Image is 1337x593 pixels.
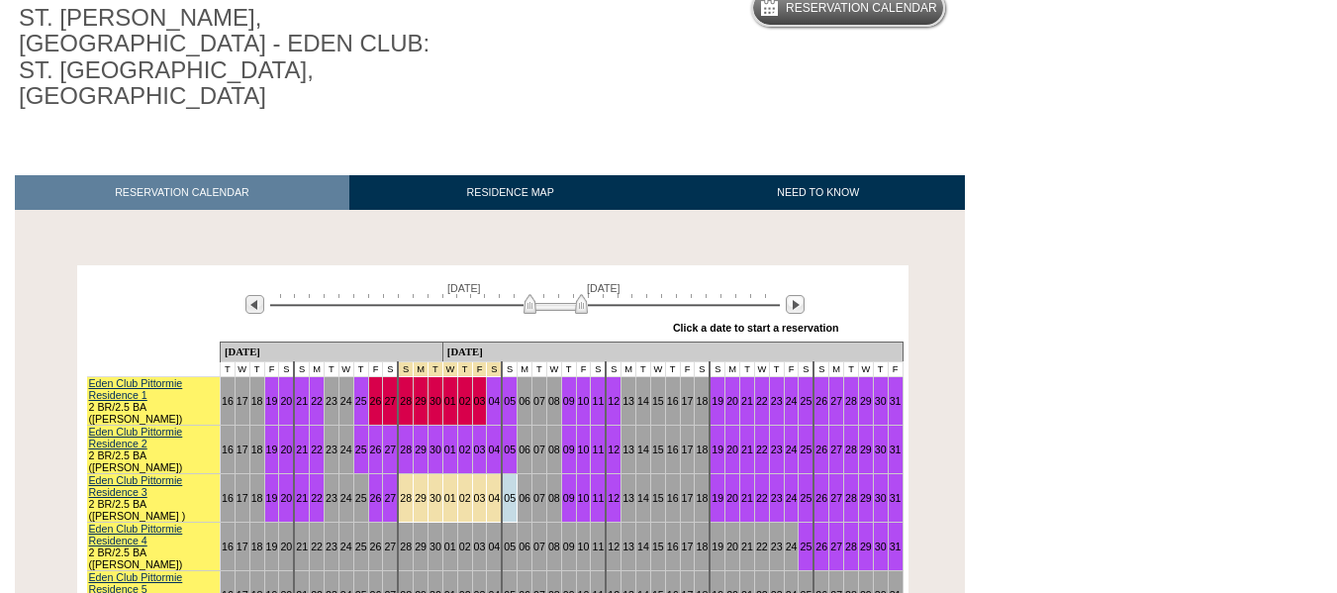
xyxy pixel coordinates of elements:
[472,361,487,376] td: Independence Day 2026
[368,361,383,376] td: F
[355,444,367,455] a: 25
[845,541,857,552] a: 28
[888,361,903,376] td: F
[504,395,516,407] a: 05
[280,492,292,504] a: 20
[324,361,338,376] td: T
[592,444,604,455] a: 11
[845,492,857,504] a: 28
[682,395,694,407] a: 17
[222,541,234,552] a: 16
[563,444,575,455] a: 09
[519,541,530,552] a: 06
[266,444,278,455] a: 19
[829,361,844,376] td: M
[87,522,221,570] td: 2 BR/2.5 BA ([PERSON_NAME])
[608,395,620,407] a: 12
[87,425,221,473] td: 2 BR/2.5 BA ([PERSON_NAME])
[311,492,323,504] a: 22
[280,444,292,455] a: 20
[474,395,486,407] a: 03
[519,444,530,455] a: 06
[830,444,842,455] a: 27
[310,361,325,376] td: M
[383,361,398,376] td: S
[349,175,672,210] a: RESIDENCE MAP
[815,395,827,407] a: 26
[355,395,367,407] a: 25
[771,541,783,552] a: 23
[741,444,753,455] a: 21
[442,342,903,361] td: [DATE]
[533,492,545,504] a: 07
[474,492,486,504] a: 03
[680,361,695,376] td: F
[245,295,264,314] img: Previous
[622,492,634,504] a: 13
[712,541,723,552] a: 19
[786,395,798,407] a: 24
[488,395,500,407] a: 04
[355,492,367,504] a: 25
[459,395,471,407] a: 02
[533,444,545,455] a: 07
[576,361,591,376] td: F
[710,361,724,376] td: S
[459,444,471,455] a: 02
[222,444,234,455] a: 16
[296,444,308,455] a: 21
[415,492,427,504] a: 29
[890,444,902,455] a: 31
[384,444,396,455] a: 27
[873,361,888,376] td: T
[518,361,532,376] td: M
[384,395,396,407] a: 27
[326,444,337,455] a: 23
[815,492,827,504] a: 26
[652,444,664,455] a: 15
[87,376,221,425] td: 2 BR/2.5 BA ([PERSON_NAME])
[563,395,575,407] a: 09
[673,322,839,334] div: Click a date to start a reservation
[726,492,738,504] a: 20
[622,444,634,455] a: 13
[415,541,427,552] a: 29
[696,444,708,455] a: 18
[890,395,902,407] a: 31
[87,473,221,522] td: 2 BR/2.5 BA ([PERSON_NAME] )
[444,395,456,407] a: 01
[249,361,264,376] td: T
[844,361,859,376] td: T
[592,541,604,552] a: 11
[89,474,183,498] a: Eden Club Pittormie Residence 3
[89,377,183,401] a: Eden Club Pittormie Residence 1
[608,541,620,552] a: 12
[353,361,368,376] td: T
[786,541,798,552] a: 24
[637,541,649,552] a: 14
[786,492,798,504] a: 24
[457,361,472,376] td: Independence Day 2026
[622,395,634,407] a: 13
[800,541,812,552] a: 25
[592,395,604,407] a: 11
[682,541,694,552] a: 17
[756,444,768,455] a: 22
[311,395,323,407] a: 22
[533,541,545,552] a: 07
[637,444,649,455] a: 14
[384,492,396,504] a: 27
[858,361,873,376] td: W
[519,492,530,504] a: 06
[637,395,649,407] a: 14
[251,395,263,407] a: 18
[488,444,500,455] a: 04
[548,541,560,552] a: 08
[606,361,621,376] td: S
[488,541,500,552] a: 04
[266,541,278,552] a: 19
[370,541,382,552] a: 26
[338,361,353,376] td: W
[845,444,857,455] a: 28
[266,395,278,407] a: 19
